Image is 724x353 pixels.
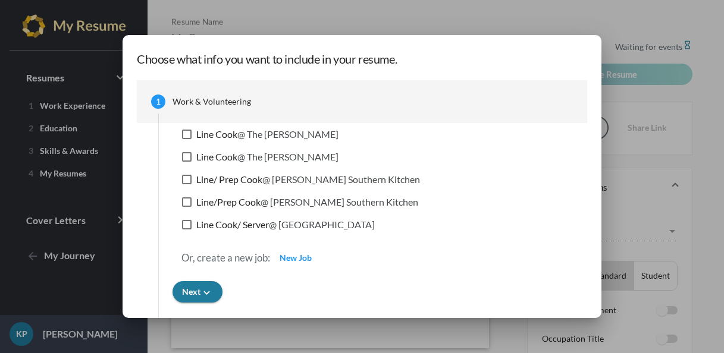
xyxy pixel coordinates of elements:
[280,253,312,263] span: New Job
[237,151,339,162] span: @ The [PERSON_NAME]
[262,174,420,185] span: @ [PERSON_NAME] Southern Kitchen
[196,127,339,141] span: Line Cook
[196,172,420,187] span: Line/ Prep Cook
[261,196,418,207] span: @ [PERSON_NAME] Southern Kitchen
[196,218,375,232] span: Line Cook/ Server
[173,96,251,108] div: Work & Volunteering
[173,281,222,302] button: Nextkeyboard_arrow_down
[137,49,427,68] h1: Choose what info you want to include in your resume.
[270,247,321,269] button: New Job
[237,128,339,140] span: @ The [PERSON_NAME]
[196,195,418,209] span: Line/Prep Cook
[200,286,213,299] i: keyboard_arrow_down
[269,219,375,230] span: @ [GEOGRAPHIC_DATA]
[156,96,161,106] span: 1
[196,150,339,164] span: Line Cook
[181,251,270,265] p: Or, create a new job:
[182,286,213,297] span: Next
